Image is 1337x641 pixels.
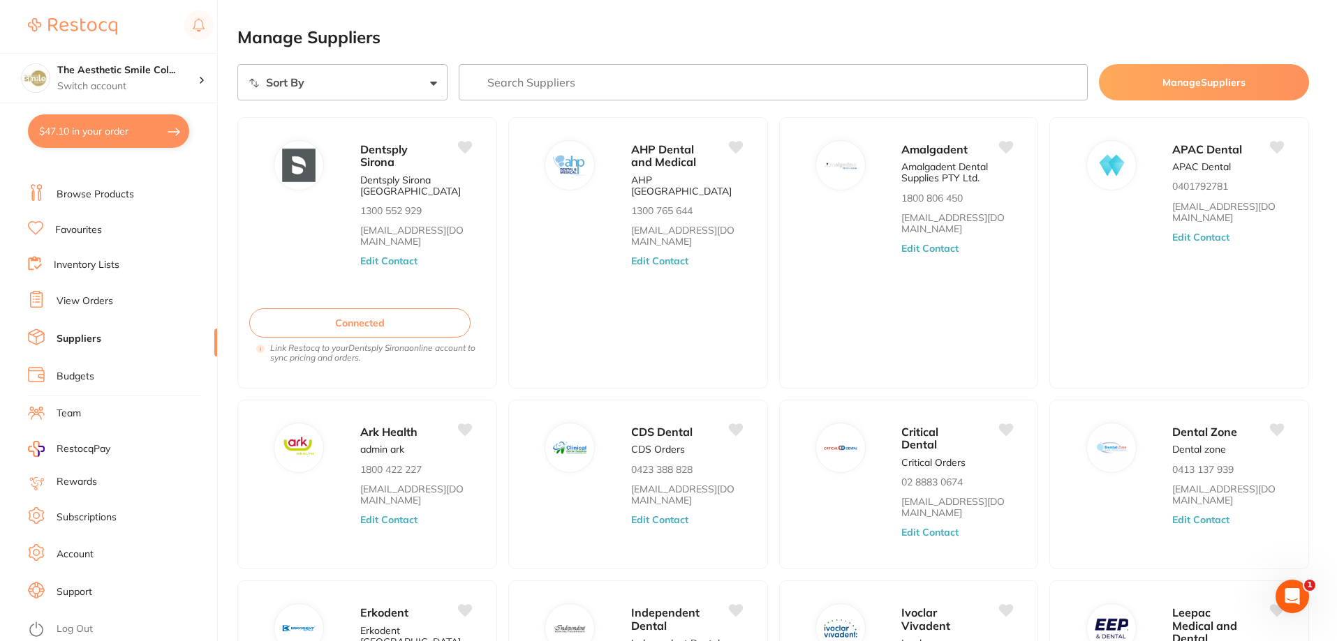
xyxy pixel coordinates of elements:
[631,444,685,455] p: CDS Orders
[57,407,81,421] a: Team
[57,475,97,489] a: Rewards
[1095,431,1128,465] img: Dental Zone
[270,343,478,363] i: Link Restocq to your Dentsply Sirona online account to sync pricing and orders.
[57,442,110,456] span: RestocqPay
[57,585,92,599] a: Support
[1172,514,1229,525] button: Edit Contact
[1172,444,1226,455] p: Dental zone
[57,548,94,561] a: Account
[360,514,418,525] button: Edit Contact
[1172,425,1237,439] span: Dental Zone
[631,225,742,247] a: [EMAIL_ADDRESS][DOMAIN_NAME]
[631,483,742,506] a: [EMAIL_ADDRESS][DOMAIN_NAME]
[1095,149,1128,182] img: APAC Dental
[901,212,1012,234] a: [EMAIL_ADDRESS][DOMAIN_NAME]
[57,294,113,308] a: View Orders
[360,444,404,455] p: admin ark
[824,431,857,465] img: Critical Dental
[283,149,316,182] img: Dentsply Sirona
[28,18,117,35] img: Restocq Logo
[901,193,963,204] p: 1800 806 450
[1099,64,1309,100] button: ManageSuppliers
[28,619,213,641] button: Log Out
[631,174,742,197] p: AHP [GEOGRAPHIC_DATA]
[901,496,1012,518] a: [EMAIL_ADDRESS][DOMAIN_NAME]
[28,10,117,43] a: Restocq Logo
[631,464,693,475] p: 0423 388 828
[55,223,102,237] a: Favourites
[360,483,471,506] a: [EMAIL_ADDRESS][DOMAIN_NAME]
[901,142,968,156] span: Amalgadent
[28,441,45,457] img: RestocqPay
[237,28,1309,47] h2: Manage Suppliers
[824,149,857,182] img: Amalgadent
[57,188,134,202] a: Browse Products
[283,431,316,465] img: Ark Health
[57,63,198,77] h4: The Aesthetic Smile Collective
[360,225,471,247] a: [EMAIL_ADDRESS][DOMAIN_NAME]
[1172,201,1283,223] a: [EMAIL_ADDRESS][DOMAIN_NAME]
[54,258,119,272] a: Inventory Lists
[901,527,959,538] button: Edit Contact
[901,161,1012,183] p: Amalgadent Dental Supplies PTY Ltd.
[631,605,700,632] span: Independent Dental
[631,142,696,169] span: AHP Dental and Medical
[1172,464,1234,475] p: 0413 137 939
[360,425,418,439] span: Ark Health
[57,80,198,93] p: Switch account
[1172,181,1228,192] p: 0401792781
[901,425,938,451] span: Critical Dental
[1172,232,1229,243] button: Edit Contact
[360,605,408,619] span: Erkodent
[360,464,422,475] p: 1800 422 227
[631,514,688,525] button: Edit Contact
[901,243,959,254] button: Edit Contact
[360,142,408,169] span: Dentsply Sirona
[1172,142,1242,156] span: APAC Dental
[57,332,101,346] a: Suppliers
[57,370,94,384] a: Budgets
[57,511,117,525] a: Subscriptions
[28,114,189,148] button: $47.10 in your order
[901,457,966,468] p: Critical Orders
[360,174,471,197] p: Dentsply Sirona [GEOGRAPHIC_DATA]
[1304,580,1315,591] span: 1
[901,605,950,632] span: Ivoclar Vivadent
[249,308,471,338] button: Connected
[1276,580,1309,613] iframe: Intercom live chat
[459,64,1088,100] input: Search Suppliers
[631,255,688,266] button: Edit Contact
[1172,483,1283,506] a: [EMAIL_ADDRESS][DOMAIN_NAME]
[553,149,586,182] img: AHP Dental and Medical
[28,441,110,457] a: RestocqPay
[901,476,963,488] p: 02 8883 0674
[360,205,422,216] p: 1300 552 929
[631,205,693,216] p: 1300 765 644
[1172,161,1231,172] p: APAC Dental
[57,622,93,636] a: Log Out
[631,425,693,439] span: CDS Dental
[553,431,586,465] img: CDS Dental
[360,255,418,266] button: Edit Contact
[22,64,50,92] img: The Aesthetic Smile Collective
